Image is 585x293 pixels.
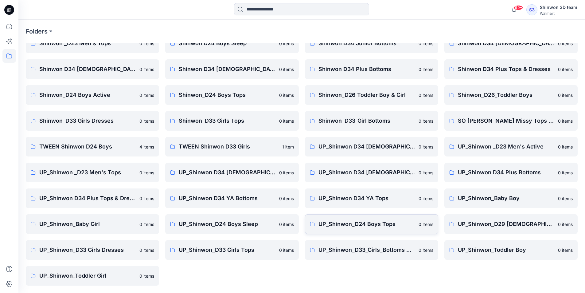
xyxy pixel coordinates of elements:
p: 0 items [279,118,294,124]
a: UP_Shinwon D34 Plus Tops & Dresses0 items [26,188,159,208]
p: UP_Shinwon_D29 [DEMOGRAPHIC_DATA] Sleep [458,220,554,228]
a: UP_Shinwon D34 YA Tops0 items [305,188,438,208]
p: 0 items [139,221,154,228]
a: Shinwon_D26 Toddler Boy & Girl0 items [305,85,438,105]
p: UP_Shinwon D34 YA Tops [318,194,415,203]
a: UP_Shinwon_Toddler Girl0 items [26,266,159,286]
a: Folders [26,27,48,36]
p: 0 items [419,144,433,150]
p: Shinwon_D26_Toddler Boys [458,91,554,99]
div: Walmart [540,11,577,16]
a: Shinwon D34 Junior Bottoms0 items [305,34,438,53]
a: Shinwon _D23 Men's Tops0 items [26,34,159,53]
a: Shinwon D24 Boys Sleep0 items [165,34,298,53]
p: UP_Shinwon_D33 Girls Dresses [39,246,136,254]
a: Shinwon D34 Plus Tops & Dresses0 items [444,59,578,79]
a: UP_Shinwon_D33_Girls_Bottoms & Active0 items [305,240,438,260]
p: 0 items [558,247,573,253]
p: Shinwon D34 [DEMOGRAPHIC_DATA] Dresses [179,65,275,73]
p: UP_Shinwon _D23 Men's Active [458,142,554,151]
p: Shinwon D34 Plus Bottoms [318,65,415,73]
a: UP_Shinwon D34 [DEMOGRAPHIC_DATA] Bottoms0 items [165,163,298,182]
p: 0 items [139,118,154,124]
p: 0 items [279,66,294,73]
span: 99+ [514,5,523,10]
a: Shinwon_D33 Girls Tops0 items [165,111,298,131]
p: Shinwon D34 Plus Tops & Dresses [458,65,554,73]
p: UP_Shinwon_Toddler Girl [39,271,136,280]
a: UP_Shinwon_D24 Boys Sleep0 items [165,214,298,234]
p: 0 items [279,247,294,253]
p: UP_Shinwon_D33_Girls_Bottoms & Active [318,246,415,254]
a: UP_Shinwon _D23 Men's Tops0 items [26,163,159,182]
a: Shinwon D34 [DEMOGRAPHIC_DATA] Dresses0 items [165,59,298,79]
p: 0 items [139,92,154,98]
p: UP_Shinwon_D24 Boys Tops [318,220,415,228]
a: Shinwon_D24 Boys Tops0 items [165,85,298,105]
a: UP_Shinwon_D33 Girls Tops0 items [165,240,298,260]
a: UP_Shinwon_Toddler Boy0 items [444,240,578,260]
a: Shinwon D34 [DEMOGRAPHIC_DATA] Bottoms0 items [26,59,159,79]
p: Shinwon D34 Junior Bottoms [318,39,415,48]
p: 0 items [419,66,433,73]
a: UP_Shinwon_Baby Boy0 items [444,188,578,208]
p: UP_Shinwon D34 [DEMOGRAPHIC_DATA] Bottoms [179,168,275,177]
p: Shinwon D34 [DEMOGRAPHIC_DATA] Active [458,39,554,48]
p: 0 items [279,92,294,98]
a: SO [PERSON_NAME] Missy Tops Bottom Dress0 items [444,111,578,131]
p: UP_Shinwon D34 Plus Bottoms [458,168,554,177]
a: UP_Shinwon_D29 [DEMOGRAPHIC_DATA] Sleep0 items [444,214,578,234]
p: UP_Shinwon D34 YA Bottoms [179,194,275,203]
p: 0 items [558,118,573,124]
p: UP_Shinwon D34 [DEMOGRAPHIC_DATA] Knit Tops [318,142,415,151]
a: Shinwon_D26_Toddler Boys0 items [444,85,578,105]
p: Shinwon_D33 Girls Tops [179,117,275,125]
p: UP_Shinwon_Baby Girl [39,220,136,228]
p: TWEEN Shinwon D33 Girls [179,142,278,151]
p: 0 items [139,169,154,176]
p: 0 items [558,169,573,176]
p: 0 items [419,118,433,124]
p: 0 items [279,169,294,176]
a: UP_Shinwon D34 [DEMOGRAPHIC_DATA] Dresses0 items [305,163,438,182]
p: 0 items [558,66,573,73]
a: UP_Shinwon _D23 Men's Active0 items [444,137,578,156]
p: 0 items [419,195,433,202]
p: 0 items [139,195,154,202]
p: UP_Shinwon_Baby Boy [458,194,554,203]
a: UP_Shinwon_D24 Boys Tops0 items [305,214,438,234]
p: 0 items [419,247,433,253]
p: Shinwon D34 [DEMOGRAPHIC_DATA] Bottoms [39,65,136,73]
a: UP_Shinwon D34 YA Bottoms0 items [165,188,298,208]
p: 0 items [279,40,294,47]
p: TWEEN Shinwon D24 Boys [39,142,136,151]
p: Shinwon_D33_Girl Bottoms [318,117,415,125]
p: UP_Shinwon _D23 Men's Tops [39,168,136,177]
p: 0 items [558,221,573,228]
a: UP_Shinwon D34 [DEMOGRAPHIC_DATA] Knit Tops0 items [305,137,438,156]
div: Shinwon 3D team [540,4,577,11]
p: 0 items [419,40,433,47]
a: Shinwon D34 Plus Bottoms0 items [305,59,438,79]
a: UP_Shinwon_Baby Girl0 items [26,214,159,234]
p: 0 items [279,221,294,228]
p: 0 items [279,195,294,202]
p: Shinwon_D24 Boys Active [39,91,136,99]
p: UP_Shinwon_Toddler Boy [458,246,554,254]
p: Shinwon_D26 Toddler Boy & Girl [318,91,415,99]
p: UP_Shinwon_D33 Girls Tops [179,246,275,254]
a: UP_Shinwon_D33 Girls Dresses0 items [26,240,159,260]
p: Shinwon D24 Boys Sleep [179,39,275,48]
p: UP_Shinwon D34 [DEMOGRAPHIC_DATA] Dresses [318,168,415,177]
a: UP_Shinwon D34 Plus Bottoms0 items [444,163,578,182]
p: Shinwon _D23 Men's Tops [39,39,136,48]
p: Shinwon_D24 Boys Tops [179,91,275,99]
p: 0 items [139,66,154,73]
p: UP_Shinwon_D24 Boys Sleep [179,220,275,228]
a: Shinwon_D33 Girls Dresses0 items [26,111,159,131]
p: 0 items [558,144,573,150]
div: S3 [526,4,537,15]
p: 0 items [419,221,433,228]
p: 0 items [419,92,433,98]
a: Shinwon_D24 Boys Active0 items [26,85,159,105]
